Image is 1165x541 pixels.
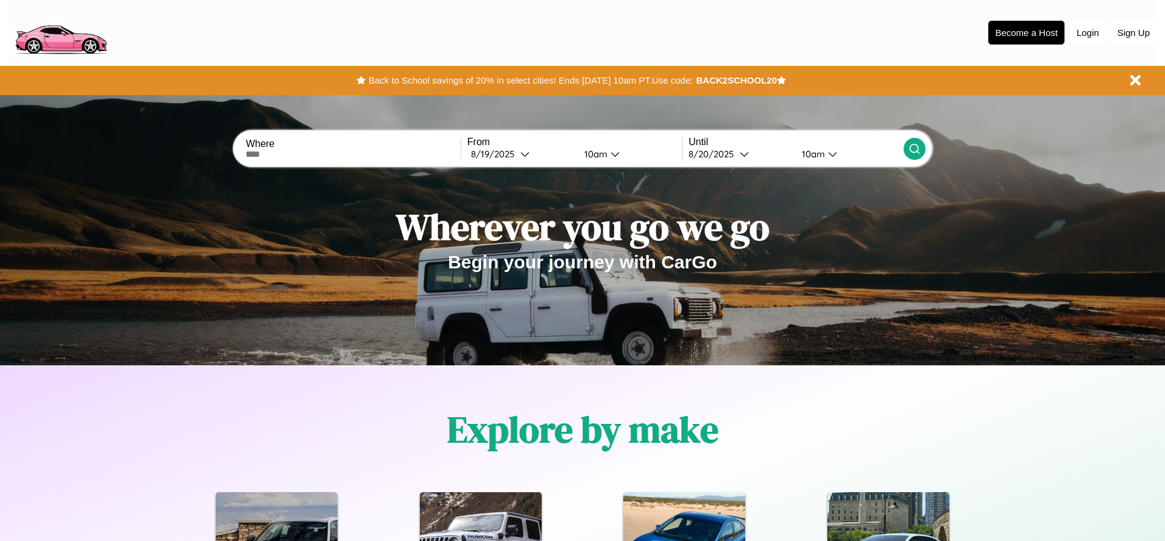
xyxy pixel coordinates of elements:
div: 8 / 19 / 2025 [471,148,520,160]
label: Until [689,137,903,148]
div: 10am [578,148,611,160]
button: 8/19/2025 [467,148,575,160]
button: Become a Host [988,21,1064,45]
label: Where [246,138,460,149]
button: Back to School savings of 20% in select cities! Ends [DATE] 10am PT.Use code: [366,72,696,89]
button: Sign Up [1111,21,1156,44]
img: logo [9,6,112,57]
h1: Explore by make [447,404,718,454]
button: 10am [575,148,682,160]
div: 10am [796,148,828,160]
label: From [467,137,682,148]
button: Login [1071,21,1105,44]
div: 8 / 20 / 2025 [689,148,740,160]
b: BACK2SCHOOL20 [696,75,777,85]
button: 10am [792,148,903,160]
